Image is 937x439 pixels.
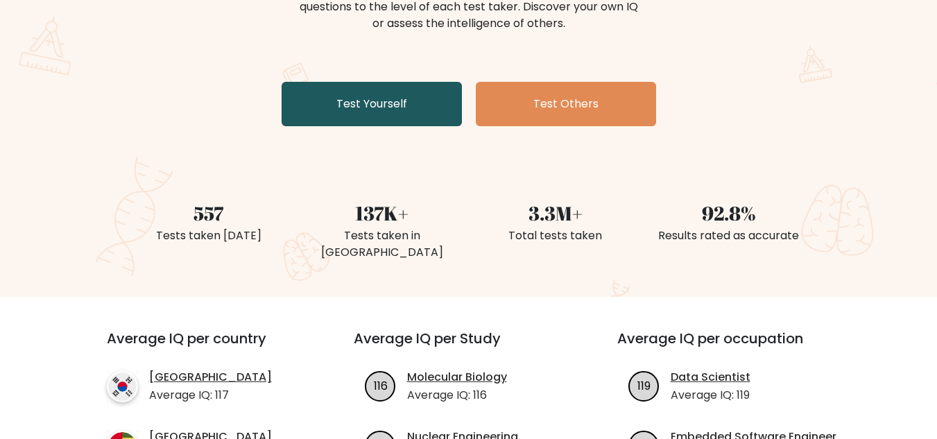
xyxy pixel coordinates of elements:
div: 92.8% [651,198,807,227]
a: [GEOGRAPHIC_DATA] [149,369,272,386]
div: Tests taken in [GEOGRAPHIC_DATA] [304,227,461,261]
h3: Average IQ per occupation [617,330,848,363]
p: Average IQ: 117 [149,387,272,404]
div: 137K+ [304,198,461,227]
img: country [107,371,138,402]
a: Molecular Biology [407,369,507,386]
a: Test Yourself [282,82,462,126]
div: 557 [130,198,287,227]
h3: Average IQ per Study [354,330,584,363]
p: Average IQ: 116 [407,387,507,404]
div: 3.3M+ [477,198,634,227]
div: Results rated as accurate [651,227,807,244]
p: Average IQ: 119 [671,387,750,404]
div: Total tests taken [477,227,634,244]
text: 116 [373,377,387,393]
h3: Average IQ per country [107,330,304,363]
div: Tests taken [DATE] [130,227,287,244]
text: 119 [637,377,651,393]
a: Data Scientist [671,369,750,386]
a: Test Others [476,82,656,126]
